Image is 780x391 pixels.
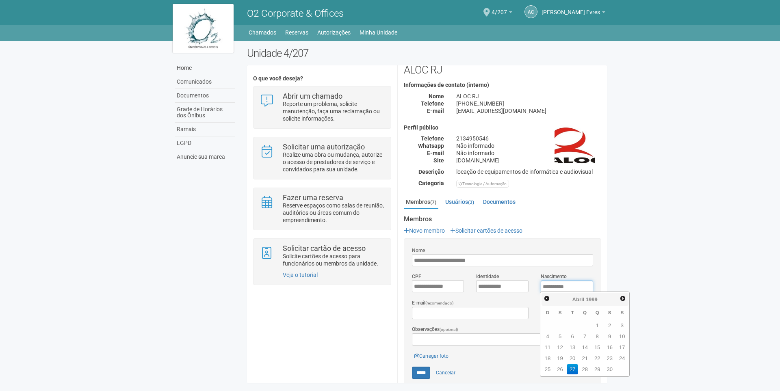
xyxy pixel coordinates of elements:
[616,331,628,341] a: 10
[567,342,578,352] a: 13
[283,193,343,202] strong: Fazer uma reserva
[546,310,549,315] span: Domingo
[260,194,384,224] a: Fazer uma reserva Reserve espaços como salas de reunião, auditórios ou áreas comum do empreendime...
[554,364,566,374] a: 26
[450,149,607,157] div: Não informado
[616,353,628,363] a: 24
[567,353,578,363] a: 20
[283,143,365,151] strong: Solicitar uma autorização
[412,326,458,333] label: Observações
[554,331,566,341] a: 5
[450,168,607,175] div: locação de equipamentos de informática e audiovisual
[541,273,567,280] label: Nascimento
[283,151,385,173] p: Realize uma obra ou mudança, autorize o acesso de prestadores de serviço e convidados para sua un...
[620,310,624,315] span: Sábado
[616,320,628,331] a: 3
[430,199,436,205] small: (7)
[283,244,366,253] strong: Solicitar cartão de acesso
[283,202,385,224] p: Reserve espaços como salas de reunião, auditórios ou áreas comum do empreendimento.
[427,108,444,114] strong: E-mail
[175,89,235,103] a: Documentos
[431,367,460,379] a: Cancelar
[450,142,607,149] div: Não informado
[616,342,628,352] a: 17
[283,272,318,278] a: Veja o tutorial
[418,168,444,175] strong: Descrição
[443,196,476,208] a: Usuários(3)
[360,27,397,38] a: Minha Unidade
[481,196,518,208] a: Documentos
[412,299,454,307] label: E-mail
[427,150,444,156] strong: E-mail
[450,93,607,100] div: ALOC RJ
[555,125,595,165] img: business.png
[260,143,384,173] a: Solicitar uma autorização Realize uma obra ou mudança, autorize o acesso de prestadores de serviç...
[579,364,591,374] a: 28
[524,5,537,18] a: AC
[596,310,599,315] span: Quinta
[476,273,499,280] label: Identidade
[175,136,235,150] a: LGPD
[317,27,351,38] a: Autorizações
[433,157,444,164] strong: Site
[554,342,566,352] a: 12
[450,135,607,142] div: 2134950546
[440,327,458,332] span: (opcional)
[591,320,603,331] a: 1
[404,125,601,131] h4: Perfil público
[492,10,512,17] a: 4/207
[283,253,385,267] p: Solicite cartões de acesso para funcionários ou membros da unidade.
[175,75,235,89] a: Comunicados
[542,342,554,352] a: 11
[421,100,444,107] strong: Telefone
[604,320,615,331] a: 2
[456,180,509,188] div: Tecnologia / Automação
[175,61,235,75] a: Home
[450,100,607,107] div: [PHONE_NUMBER]
[247,47,607,59] h2: Unidade 4/207
[175,150,235,164] a: Anuncie sua marca
[418,143,444,149] strong: Whatsapp
[412,247,425,254] label: Nome
[542,331,554,341] a: 4
[591,353,603,363] a: 22
[260,93,384,122] a: Abrir um chamado Reporte um problema, solicite manutenção, faça uma reclamação ou solicite inform...
[404,216,601,223] strong: Membros
[492,1,507,15] span: 4/207
[559,310,562,315] span: Segunda
[567,364,578,374] a: 27
[542,294,552,303] a: Anterior
[542,353,554,363] a: 18
[404,227,445,234] a: Novo membro
[604,331,615,341] a: 9
[450,227,522,234] a: Solicitar cartões de acesso
[571,310,574,315] span: Terça
[404,196,438,209] a: Membros(7)
[591,331,603,341] a: 8
[421,135,444,142] strong: Telefone
[604,353,615,363] a: 23
[608,310,611,315] span: Sexta
[591,342,603,352] a: 15
[429,93,444,99] strong: Nome
[418,180,444,186] strong: Categoria
[283,100,385,122] p: Reporte um problema, solicite manutenção, faça uma reclamação ou solicite informações.
[468,199,474,205] small: (3)
[175,123,235,136] a: Ramais
[450,107,607,114] div: [EMAIL_ADDRESS][DOMAIN_NAME]
[425,301,454,305] span: (recomendado)
[544,295,550,302] span: Anterior
[604,364,615,374] a: 30
[542,10,605,17] a: [PERSON_NAME] Evres
[620,295,626,302] span: Próximo
[173,4,234,53] img: logo.jpg
[260,245,384,267] a: Solicitar cartão de acesso Solicite cartões de acesso para funcionários ou membros da unidade.
[604,342,615,352] a: 16
[579,342,591,352] a: 14
[249,27,276,38] a: Chamados
[285,27,308,38] a: Reservas
[450,157,607,164] div: [DOMAIN_NAME]
[175,103,235,123] a: Grade de Horários dos Ônibus
[591,364,603,374] a: 29
[583,310,587,315] span: Quarta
